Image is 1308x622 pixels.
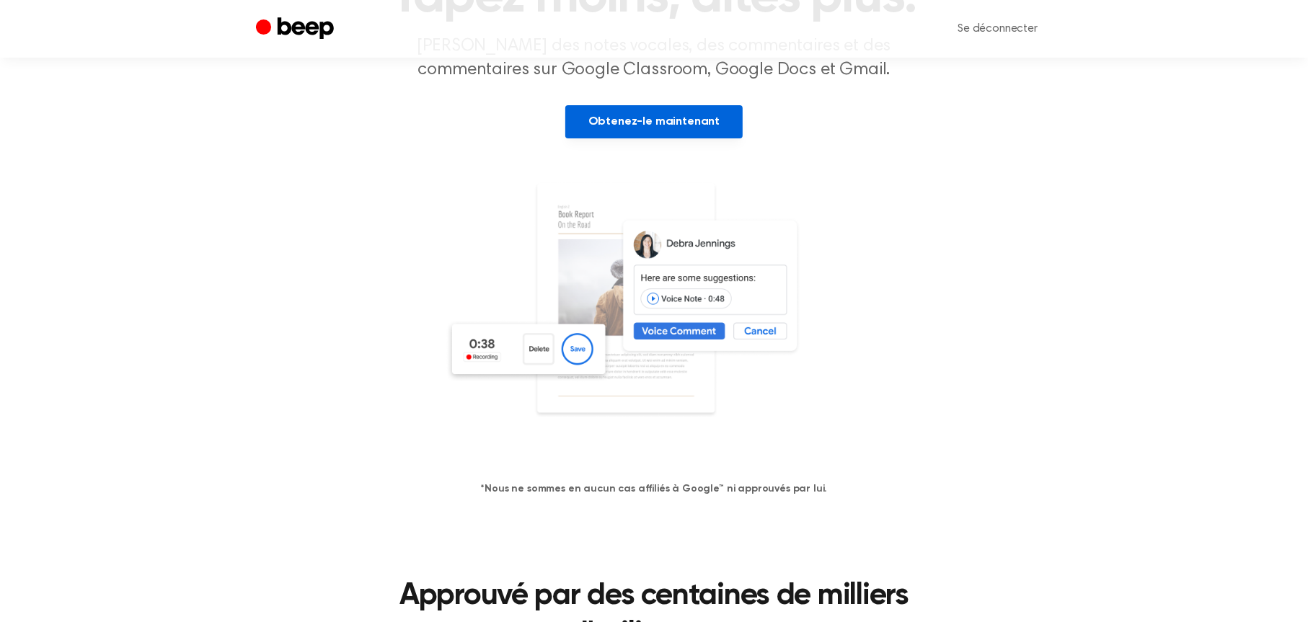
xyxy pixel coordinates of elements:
font: Obtenez-le maintenant [588,116,720,128]
font: Se déconnecter [958,23,1038,35]
a: Bip [256,15,337,43]
a: Obtenez-le maintenant [565,105,743,138]
font: *Nous ne sommes en aucun cas affiliés à Google™ ni approuvés par lui. [481,484,828,494]
a: Se déconnecter [943,12,1052,46]
img: Commentaires vocaux sur les documents et widget d'enregistrement [445,182,863,458]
